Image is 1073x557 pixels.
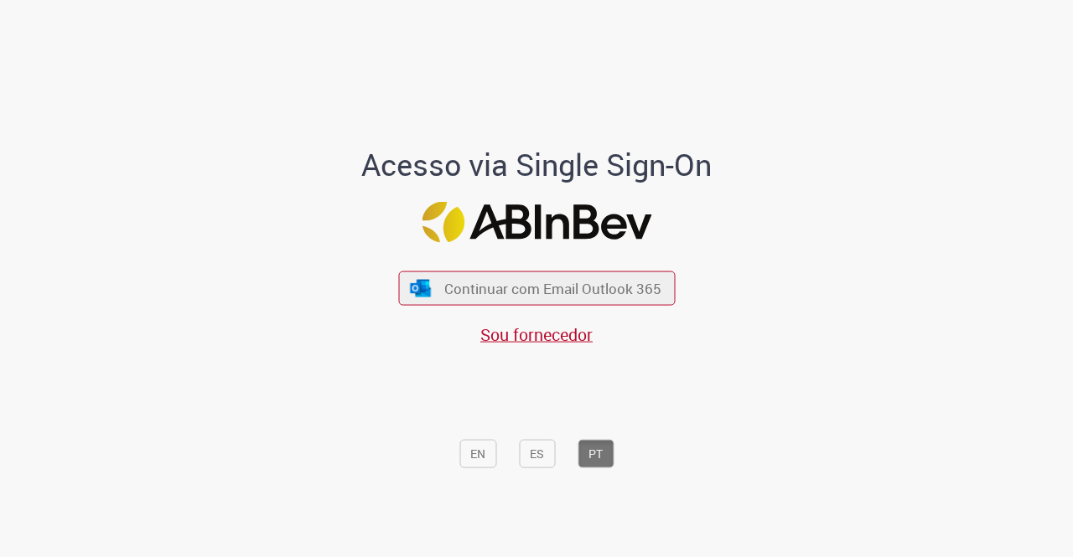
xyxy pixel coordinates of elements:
a: Sou fornecedor [480,323,593,346]
button: EN [459,440,496,468]
img: Logo ABInBev [422,201,651,242]
img: ícone Azure/Microsoft 360 [409,279,433,297]
h1: Acesso via Single Sign-On [304,148,770,182]
span: Continuar com Email Outlook 365 [444,279,661,298]
button: ícone Azure/Microsoft 360 Continuar com Email Outlook 365 [398,271,675,306]
button: ES [519,440,555,468]
button: PT [578,440,614,468]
